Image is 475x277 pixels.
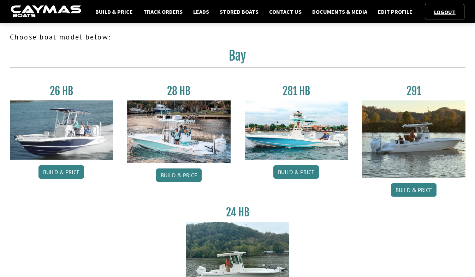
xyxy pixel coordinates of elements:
[273,165,319,179] a: Build & Price
[266,7,305,16] a: Contact Us
[10,85,113,98] h3: 26 HB
[431,8,459,16] a: Logout
[374,7,416,16] a: Edit Profile
[11,5,81,18] img: caymas-dealer-connect-2ed40d3bc7270c1d8d7ffb4b79bf05adc795679939227970def78ec6f6c03838.gif
[362,100,465,178] img: 291_Thumbnail.jpg
[245,85,348,98] h3: 281 HB
[156,168,202,182] a: Build & Price
[10,100,113,160] img: 26_new_photo_resized.jpg
[92,7,136,16] a: Build & Price
[391,183,437,197] a: Build & Price
[309,7,371,16] a: Documents & Media
[140,7,186,16] a: Track Orders
[10,32,465,42] p: Choose boat model below:
[127,100,231,163] img: 28_hb_thumbnail_for_caymas_connect.jpg
[190,7,213,16] a: Leads
[245,100,348,160] img: 28-hb-twin.jpg
[216,7,262,16] a: Stored Boats
[186,206,289,219] h3: 24 HB
[10,48,465,68] h2: Bay
[362,85,465,98] h3: 291
[38,165,84,179] a: Build & Price
[127,85,231,98] h3: 28 HB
